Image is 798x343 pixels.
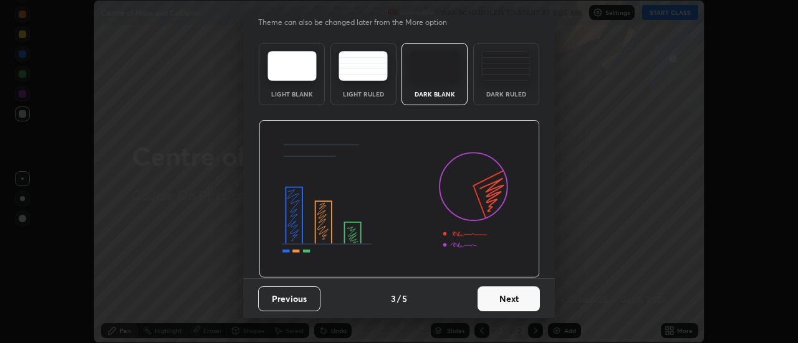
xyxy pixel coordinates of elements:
button: Next [478,286,540,311]
img: lightTheme.e5ed3b09.svg [267,51,317,81]
div: Dark Ruled [481,91,531,97]
button: Previous [258,286,320,311]
h4: / [397,292,401,305]
img: lightRuledTheme.5fabf969.svg [339,51,388,81]
h4: 3 [391,292,396,305]
img: darkThemeBanner.d06ce4a2.svg [259,120,540,278]
img: darkRuledTheme.de295e13.svg [481,51,531,81]
h4: 5 [402,292,407,305]
p: Theme can also be changed later from the More option [258,17,460,28]
img: darkTheme.f0cc69e5.svg [410,51,459,81]
div: Dark Blank [410,91,459,97]
div: Light Blank [267,91,317,97]
div: Light Ruled [339,91,388,97]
